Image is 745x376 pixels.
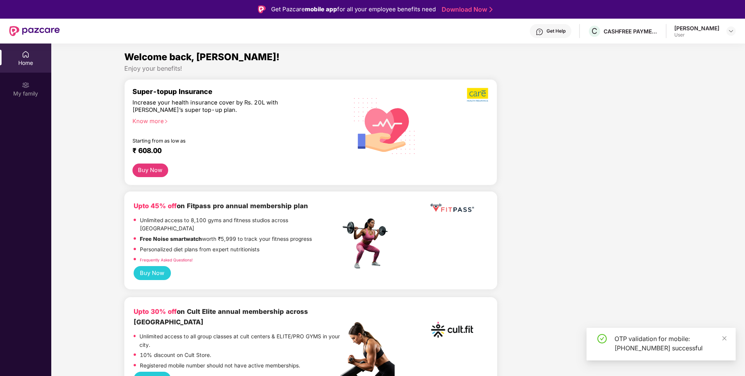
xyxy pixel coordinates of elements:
img: svg+xml;base64,PHN2ZyBpZD0iSGVscC0zMngzMiIgeG1sbnM9Imh0dHA6Ly93d3cudzMub3JnLzIwMDAvc3ZnIiB3aWR0aD... [536,28,543,36]
b: Upto 30% off [134,308,177,315]
img: Logo [258,5,266,13]
p: Registered mobile number should not have active memberships. [140,362,300,370]
strong: mobile app [305,5,337,13]
div: Know more [132,118,336,123]
div: Increase your health insurance cover by Rs. 20L with [PERSON_NAME]’s super top-up plan. [132,99,307,114]
img: svg+xml;base64,PHN2ZyBpZD0iRHJvcGRvd24tMzJ4MzIiIHhtbG5zPSJodHRwOi8vd3d3LnczLm9yZy8yMDAwL3N2ZyIgd2... [728,28,734,34]
p: Unlimited access to 8,100 gyms and fitness studios across [GEOGRAPHIC_DATA] [140,216,340,233]
span: C [592,26,597,36]
img: fppp.png [429,201,475,215]
b: on Fitpass pro annual membership plan [134,202,308,210]
span: close [722,336,727,341]
div: Super-topup Insurance [132,87,341,96]
img: fpp.png [340,216,395,271]
div: Starting from as low as [132,138,308,143]
span: right [164,119,168,124]
div: Get Pazcare for all your employee benefits need [271,5,436,14]
div: ₹ 608.00 [132,146,333,156]
img: New Pazcare Logo [9,26,60,36]
span: Welcome back, [PERSON_NAME]! [124,51,280,63]
div: Get Help [547,28,566,34]
button: Buy Now [132,164,168,177]
div: [PERSON_NAME] [674,24,719,32]
img: b5dec4f62d2307b9de63beb79f102df3.png [467,87,489,102]
p: Personalized diet plans from expert nutritionists [140,245,259,254]
img: svg+xml;base64,PHN2ZyB3aWR0aD0iMjAiIGhlaWdodD0iMjAiIHZpZXdCb3g9IjAgMCAyMCAyMCIgZmlsbD0ibm9uZSIgeG... [22,81,30,89]
div: CASHFREE PAYMENTS INDIA PVT. LTD. [604,28,658,35]
img: svg+xml;base64,PHN2ZyB4bWxucz0iaHR0cDovL3d3dy53My5vcmcvMjAwMC9zdmciIHhtbG5zOnhsaW5rPSJodHRwOi8vd3... [348,88,422,163]
a: Frequently Asked Questions! [140,258,193,262]
p: 10% discount on Cult Store. [140,351,211,360]
a: Download Now [442,5,490,14]
div: OTP validation for mobile: [PHONE_NUMBER] successful [614,334,726,353]
img: cult.png [429,306,475,353]
div: User [674,32,719,38]
b: Upto 45% off [134,202,177,210]
span: check-circle [597,334,607,343]
p: Unlimited access to all group classes at cult centers & ELITE/PRO GYMS in your city. [139,332,340,349]
button: Buy Now [134,266,171,280]
img: svg+xml;base64,PHN2ZyBpZD0iSG9tZSIgeG1sbnM9Imh0dHA6Ly93d3cudzMub3JnLzIwMDAvc3ZnIiB3aWR0aD0iMjAiIG... [22,50,30,58]
strong: Free Noise smartwatch [140,236,202,242]
img: Stroke [489,5,493,14]
div: Enjoy your benefits! [124,64,672,73]
p: worth ₹5,999 to track your fitness progress [140,235,312,244]
b: on Cult Elite annual membership across [GEOGRAPHIC_DATA] [134,308,308,326]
